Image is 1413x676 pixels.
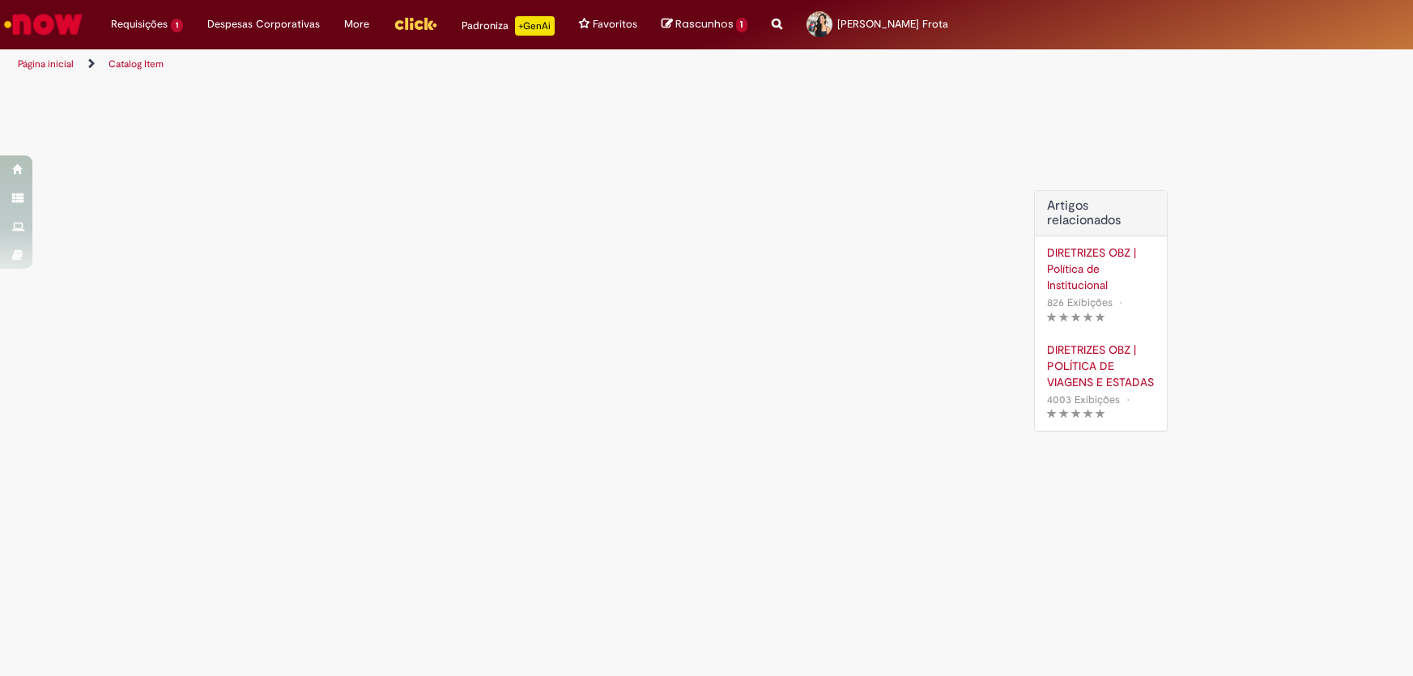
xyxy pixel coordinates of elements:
span: Favoritos [593,16,637,32]
span: Requisições [111,16,168,32]
span: Rascunhos [675,16,734,32]
span: Despesas Corporativas [207,16,320,32]
span: 1 [736,18,748,32]
span: [PERSON_NAME] Frota [837,17,948,31]
h3: Artigos relacionados [1047,199,1155,227]
ul: Trilhas de página [12,49,930,79]
img: ServiceNow [2,8,85,40]
img: click_logo_yellow_360x200.png [394,11,437,36]
a: DIRETRIZES OBZ | Política de Institucional [1047,244,1155,293]
span: 826 Exibições [1047,295,1113,309]
span: • [1123,389,1133,410]
span: More [344,16,369,32]
a: Rascunhos [662,17,748,32]
span: • [1116,291,1126,313]
a: Catalog Item [109,57,164,70]
a: DIRETRIZES OBZ | POLÍTICA DE VIAGENS E ESTADAS [1047,342,1155,390]
div: Padroniza [462,16,555,36]
span: 1 [171,19,183,32]
a: Página inicial [18,57,74,70]
span: 4003 Exibições [1047,393,1120,406]
p: +GenAi [515,16,555,36]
